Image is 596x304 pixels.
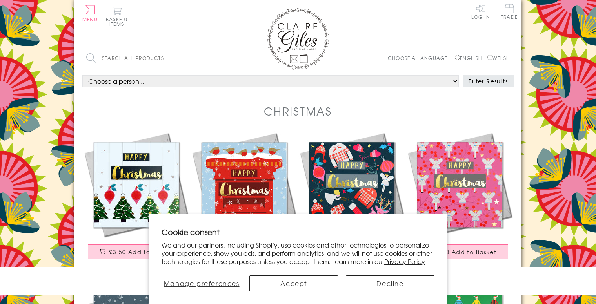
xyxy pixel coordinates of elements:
[455,54,486,62] label: English
[212,49,220,67] input: Search
[109,16,127,27] span: 0 items
[406,131,514,239] img: Christmas Card, Fairies on Pink, text foiled in shiny gold
[346,275,434,291] button: Decline
[82,5,98,22] button: Menu
[406,131,514,267] a: Christmas Card, Fairies on Pink, text foiled in shiny gold £3.50 Add to Basket
[298,131,406,239] img: Christmas Card, Jumpers & Mittens, text foiled in shiny gold
[106,6,127,26] button: Basket0 items
[109,248,173,256] span: £3.50 Add to Basket
[190,131,298,239] img: Christmas Card, Robins on a Postbox, text foiled in shiny gold
[82,16,98,23] span: Menu
[463,75,514,87] button: Filter Results
[249,275,338,291] button: Accept
[501,4,518,21] a: Trade
[388,54,453,62] p: Choose a language:
[162,241,434,265] p: We and our partners, including Shopify, use cookies and other technologies to personalize your ex...
[162,275,242,291] button: Manage preferences
[384,257,425,266] a: Privacy Policy
[487,54,510,62] label: Welsh
[455,55,460,60] input: English
[501,4,518,19] span: Trade
[487,55,492,60] input: Welsh
[88,244,185,259] button: £3.50 Add to Basket
[190,131,298,267] a: Christmas Card, Robins on a Postbox, text foiled in shiny gold £3.50 Add to Basket
[162,226,434,237] h2: Cookie consent
[82,49,220,67] input: Search all products
[82,131,190,239] img: Christmas Card, Trees and Baubles, text foiled in shiny gold
[432,248,496,256] span: £3.50 Add to Basket
[267,8,329,70] img: Claire Giles Greetings Cards
[298,131,406,267] a: Christmas Card, Jumpers & Mittens, text foiled in shiny gold £3.50 Add to Basket
[264,103,332,119] h1: Christmas
[471,4,490,19] a: Log In
[82,131,190,267] a: Christmas Card, Trees and Baubles, text foiled in shiny gold £3.50 Add to Basket
[164,279,240,288] span: Manage preferences
[411,244,509,259] button: £3.50 Add to Basket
